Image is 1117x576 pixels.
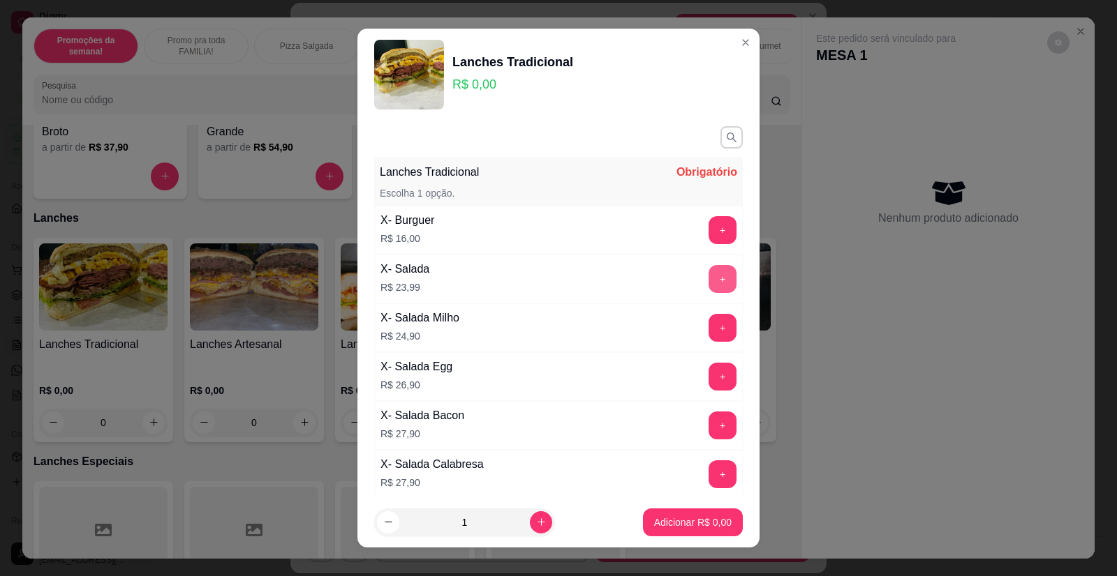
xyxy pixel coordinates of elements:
[709,460,737,488] button: add
[380,186,454,200] p: Escolha 1 opção.
[709,314,737,342] button: add
[377,511,399,533] button: decrease-product-quantity
[709,363,737,391] button: add
[374,40,444,109] img: product-image
[380,358,452,375] div: X- Salada Egg
[380,329,459,343] p: R$ 24,90
[530,511,552,533] button: increase-product-quantity
[643,508,743,536] button: Adicionar R$ 0,00
[452,75,573,94] p: R$ 0,00
[709,216,737,244] button: add
[380,164,479,181] p: Lanches Tradicional
[452,52,573,72] div: Lanches Tradicional
[380,212,434,229] div: X- Burguer
[380,476,484,490] p: R$ 27,90
[380,427,464,441] p: R$ 27,90
[380,407,464,424] div: X- Salada Bacon
[380,232,434,245] p: R$ 16,00
[676,164,737,181] p: Obrigatório
[380,261,429,278] div: X- Salada
[709,411,737,439] button: add
[734,31,757,54] button: Close
[380,310,459,326] div: X- Salada Milho
[654,515,732,529] p: Adicionar R$ 0,00
[709,265,737,293] button: add
[380,280,429,294] p: R$ 23,99
[380,378,452,392] p: R$ 26,90
[380,456,484,473] div: X- Salada Calabresa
